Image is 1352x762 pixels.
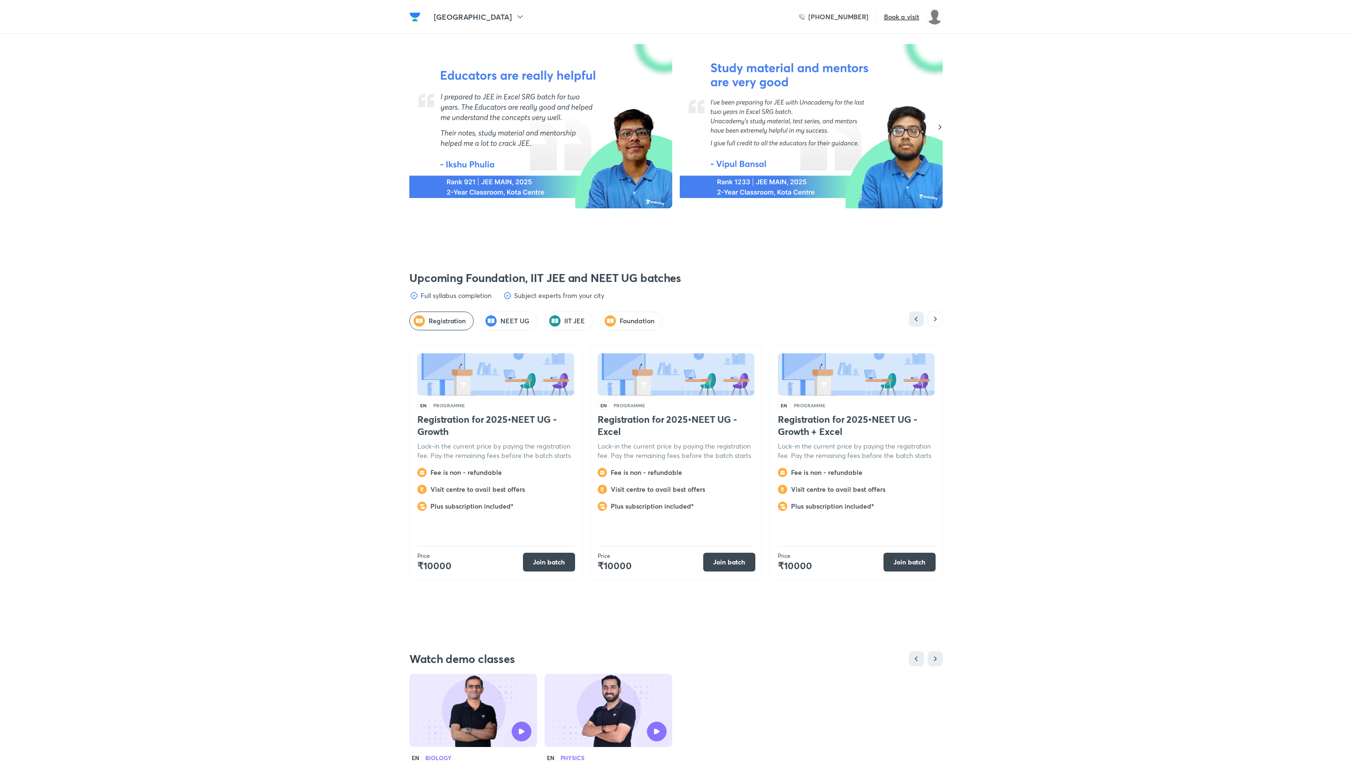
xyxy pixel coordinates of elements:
[778,353,935,396] img: Batch11.png
[778,485,787,494] img: feature
[417,353,574,396] img: Batch11.png
[620,316,654,326] h5: Foundation
[561,755,584,761] div: Physics
[430,468,578,477] h6: Fee is non - refundable
[421,291,492,300] h6: Full syllabus completion
[429,316,466,326] h5: Registration
[500,316,530,326] span: [object Object]
[545,312,593,330] div: [object Object]
[680,44,943,208] img: img-1
[443,674,503,747] img: edu-image
[598,468,607,477] img: feature
[409,270,943,285] h3: Upcoming Foundation, IIT JEE and NEET UG batches
[500,316,530,326] h5: NEET UG
[614,403,645,408] p: PROGRAMME
[409,44,672,208] img: img-0
[598,485,607,494] img: feature
[417,485,427,494] img: feature
[791,468,938,477] h6: Fee is non - refundable
[485,315,497,327] img: Feature-intro-icons.png
[514,291,604,300] h6: Subject experts from your city
[611,485,758,494] h6: Visit centre to avail best offers
[611,502,758,511] h6: Plus subscription included*
[417,560,523,572] h4: ₹10000
[417,401,430,410] span: EN
[598,353,754,396] img: Batch11.png
[417,468,427,477] img: feature
[430,485,578,494] h6: Visit centre to avail best offers
[430,502,578,511] h6: Plus subscription included*
[808,12,868,22] h6: [PHONE_NUMBER]
[409,651,765,666] h4: Watch demo classes
[503,291,512,300] img: feature-icon
[703,553,755,571] button: Join batch
[578,674,638,747] img: edu-image
[791,502,938,511] h6: Plus subscription included*
[434,11,512,23] h5: [GEOGRAPHIC_DATA]
[429,316,466,326] span: [object Object]
[598,401,610,410] span: EN
[778,560,883,572] h4: ₹10000
[598,413,754,438] h4: Registration for 2025 • NEET UG - Excel
[778,468,787,477] img: feature
[778,552,883,560] p: Price
[523,553,575,571] button: Join batch
[549,315,561,327] img: Feature-intro-icons.png
[883,553,936,571] button: Join batch
[409,11,424,23] a: Company Logo
[778,442,935,460] p: Lock-in the current price by paying the registration fee. Pay the remaining fees before the batch...
[794,403,825,408] p: PROGRAMME
[611,468,758,477] h6: Fee is non - refundable
[417,413,574,438] h4: Registration for 2025 • NEET UG - Growth
[417,442,574,460] p: Lock-in the current price by paying the registration fee. Pay the remaining fees before the batch...
[598,560,703,572] h4: ₹10000
[598,442,754,460] p: Lock-in the current price by paying the registration fee. Pay the remaining fees before the batch...
[600,312,662,330] div: [object Object]
[409,291,419,300] img: feature-icon
[605,315,616,327] img: Feature-intro-icons.png
[620,316,654,326] span: [object Object]
[409,11,421,23] img: Company Logo
[778,413,935,438] h4: Registration for 2025 • NEET UG - Growth + Excel
[778,502,787,511] img: feature
[799,12,868,22] a: [PHONE_NUMBER]
[433,403,465,408] p: PROGRAMME
[481,312,538,330] div: [object Object]
[564,316,585,326] h5: IIT JEE
[791,485,938,494] h6: Visit centre to avail best offers
[414,315,425,327] img: Feature-intro-icons.png
[425,755,452,761] div: Biology
[884,12,919,22] h6: Book a visit
[564,316,585,326] span: [object Object]
[927,9,943,25] img: Rishav
[409,312,474,330] div: [object Object]
[417,552,523,560] p: Price
[598,552,703,560] p: Price
[417,502,427,511] img: feature
[778,401,790,410] span: EN
[598,502,607,511] img: feature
